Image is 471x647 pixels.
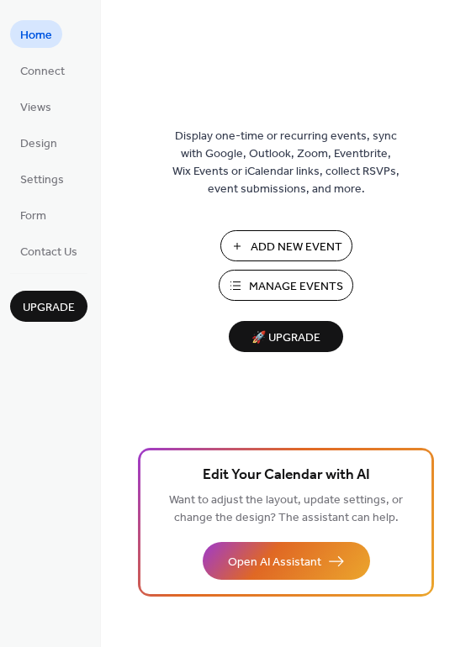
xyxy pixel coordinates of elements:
[20,135,57,153] span: Design
[203,542,370,580] button: Open AI Assistant
[23,299,75,317] span: Upgrade
[10,237,87,265] a: Contact Us
[249,278,343,296] span: Manage Events
[10,291,87,322] button: Upgrade
[20,208,46,225] span: Form
[10,129,67,156] a: Design
[251,239,342,256] span: Add New Event
[10,165,74,192] a: Settings
[219,270,353,301] button: Manage Events
[10,92,61,120] a: Views
[20,27,52,45] span: Home
[10,20,62,48] a: Home
[228,554,321,571] span: Open AI Assistant
[229,321,343,352] button: 🚀 Upgrade
[220,230,352,261] button: Add New Event
[20,99,51,117] span: Views
[20,63,65,81] span: Connect
[239,327,333,350] span: 🚀 Upgrade
[10,56,75,84] a: Connect
[10,201,56,229] a: Form
[20,244,77,261] span: Contact Us
[203,464,370,487] span: Edit Your Calendar with AI
[172,128,400,198] span: Display one-time or recurring events, sync with Google, Outlook, Zoom, Eventbrite, Wix Events or ...
[169,489,403,529] span: Want to adjust the layout, update settings, or change the design? The assistant can help.
[20,171,64,189] span: Settings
